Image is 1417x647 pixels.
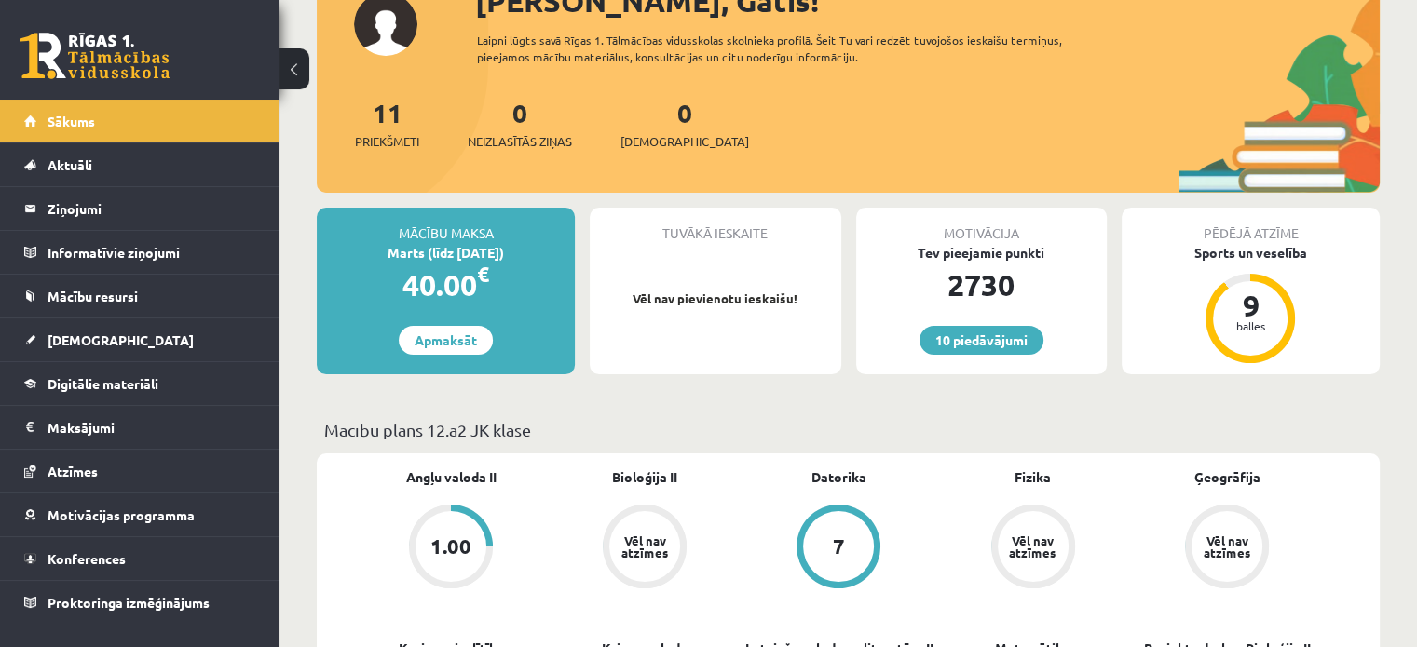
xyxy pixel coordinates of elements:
span: Aktuāli [48,156,92,173]
div: 1.00 [430,536,471,557]
div: Tuvākā ieskaite [590,208,840,243]
span: Mācību resursi [48,288,138,304]
a: Mācību resursi [24,275,256,317]
a: Vēl nav atzīmes [1130,505,1324,592]
div: Vēl nav atzīmes [619,534,671,559]
legend: Maksājumi [48,406,256,449]
a: [DEMOGRAPHIC_DATA] [24,318,256,361]
span: Motivācijas programma [48,506,195,523]
a: Ziņojumi [24,187,256,230]
div: Sports un veselība [1122,243,1380,263]
a: Rīgas 1. Tālmācības vidusskola [20,33,170,79]
div: Motivācija [856,208,1107,243]
a: 0[DEMOGRAPHIC_DATA] [620,96,749,151]
a: Konferences [24,537,256,580]
p: Vēl nav pievienotu ieskaišu! [599,290,831,308]
div: Tev pieejamie punkti [856,243,1107,263]
a: 0Neizlasītās ziņas [468,96,572,151]
a: Digitālie materiāli [24,362,256,405]
legend: Informatīvie ziņojumi [48,231,256,274]
a: Atzīmes [24,450,256,492]
div: Mācību maksa [317,208,575,243]
span: Proktoringa izmēģinājums [48,594,210,611]
a: Angļu valoda II [406,467,497,487]
a: 10 piedāvājumi [920,326,1043,355]
a: Motivācijas programma [24,493,256,536]
p: Mācību plāns 12.a2 JK klase [324,417,1372,442]
span: Konferences [48,550,126,567]
a: Apmaksāt [399,326,493,355]
a: 7 [742,505,935,592]
div: 40.00 [317,263,575,307]
a: Fizika [1015,467,1051,487]
span: Atzīmes [48,463,98,479]
a: Datorika [811,467,866,487]
a: Sports un veselība 9 balles [1122,243,1380,366]
a: Proktoringa izmēģinājums [24,581,256,624]
a: Vēl nav atzīmes [936,505,1130,592]
div: Vēl nav atzīmes [1201,534,1253,559]
div: 2730 [856,263,1107,307]
div: Vēl nav atzīmes [1007,534,1059,559]
a: Ģeogrāfija [1193,467,1260,487]
span: Priekšmeti [355,132,419,151]
span: [DEMOGRAPHIC_DATA] [620,132,749,151]
a: Informatīvie ziņojumi [24,231,256,274]
a: Sākums [24,100,256,142]
div: Pēdējā atzīme [1122,208,1380,243]
span: Digitālie materiāli [48,375,158,392]
a: Vēl nav atzīmes [548,505,742,592]
span: € [477,261,489,288]
div: 7 [833,536,845,557]
div: Marts (līdz [DATE]) [317,243,575,263]
legend: Ziņojumi [48,187,256,230]
div: 9 [1222,290,1278,320]
span: [DEMOGRAPHIC_DATA] [48,331,194,348]
div: balles [1222,320,1278,331]
span: Neizlasītās ziņas [468,132,572,151]
a: Aktuāli [24,143,256,186]
a: 1.00 [354,505,548,592]
a: Maksājumi [24,406,256,449]
div: Laipni lūgts savā Rīgas 1. Tālmācības vidusskolas skolnieka profilā. Šeit Tu vari redzēt tuvojošo... [477,32,1115,65]
a: Bioloģija II [612,467,677,487]
span: Sākums [48,113,95,129]
a: 11Priekšmeti [355,96,419,151]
